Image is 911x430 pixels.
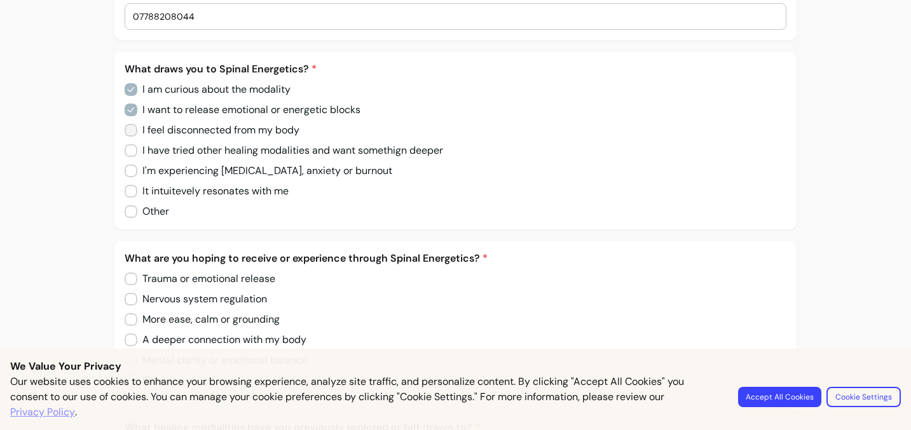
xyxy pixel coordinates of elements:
[125,77,303,102] input: I am curious about the modality
[10,359,901,374] p: We Value Your Privacy
[125,199,180,224] input: Other
[125,327,319,353] input: A deeper connection with my body
[10,405,75,420] a: Privacy Policy
[125,97,372,123] input: I want to release emotional or energetic blocks
[133,10,778,23] input: Enter your answer
[125,158,390,184] input: I'm experiencing chronic stress, anxiety or burnout
[125,251,786,266] p: What are you hoping to receive or experience through Spinal Energetics?
[125,347,319,373] input: Mental clarity or emotional balance
[738,387,821,407] button: Accept All Cookies
[10,374,723,420] p: Our website uses cookies to enhance your browsing experience, analyze site traffic, and personali...
[125,178,300,204] input: It intuitevely resonates with me
[125,62,786,77] p: What draws you to Spinal Energetics?
[125,307,291,332] input: More ease, calm or grounding
[826,387,901,407] button: Cookie Settings
[125,118,312,143] input: I feel disconnected from my body
[125,286,277,312] input: Nervous system regulation
[125,138,455,163] input: I have tried other healing modalities and want somethign deeper
[125,266,286,292] input: Trauma or emotional release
